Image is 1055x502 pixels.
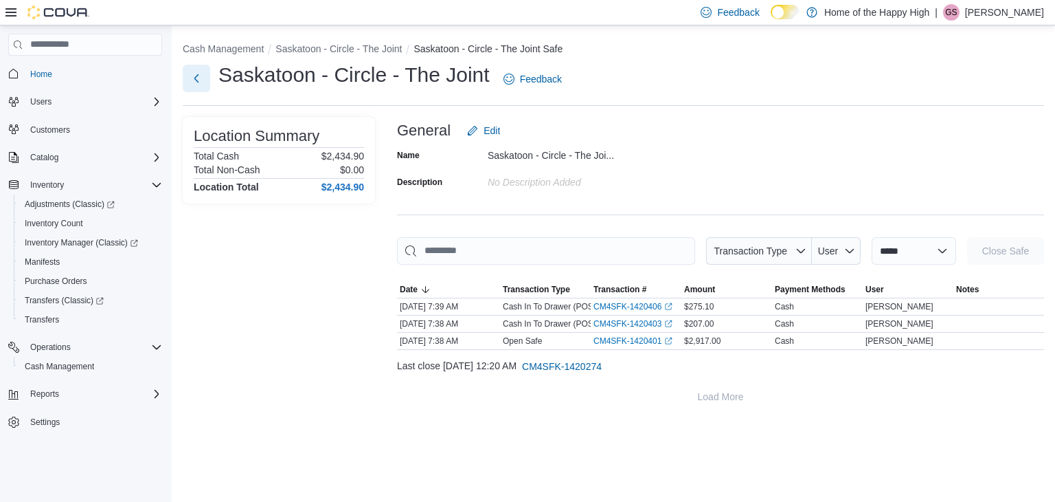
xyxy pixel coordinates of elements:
p: | [935,4,938,21]
span: Inventory [25,177,162,193]
a: Settings [25,414,65,430]
span: Transfers (Classic) [25,295,104,306]
span: Inventory Manager (Classic) [25,237,138,248]
button: Cash Management [183,43,264,54]
span: $275.10 [684,301,714,312]
h6: Total Cash [194,151,239,162]
button: Edit [462,117,506,144]
button: Catalog [25,149,64,166]
span: Payment Methods [775,284,846,295]
a: Customers [25,122,76,138]
a: Feedback [498,65,567,93]
h1: Saskatoon - Circle - The Joint [218,61,490,89]
div: [DATE] 7:38 AM [397,316,500,332]
button: Cash Management [14,357,168,376]
span: Home [30,69,52,80]
h4: $2,434.90 [321,182,364,193]
button: Next [183,65,210,92]
button: Reports [25,386,65,402]
span: $2,917.00 [684,336,721,347]
span: Manifests [25,257,60,268]
button: Reports [3,384,168,404]
div: No Description added [488,171,672,188]
a: Inventory Count [19,215,89,232]
button: Load More [397,383,1044,411]
span: Users [25,94,162,110]
div: [DATE] 7:38 AM [397,333,500,349]
span: User [818,245,839,257]
span: Transaction # [593,284,646,295]
span: Close Safe [982,244,1029,258]
svg: External link [664,320,672,328]
button: Transaction Type [706,237,812,265]
button: Operations [25,339,76,356]
p: Open Safe [503,336,542,347]
span: Transaction Type [714,245,787,257]
span: Settings [30,417,60,428]
div: Cash [775,318,794,329]
span: Reports [25,386,162,402]
span: Home [25,65,162,83]
span: [PERSON_NAME] [865,318,933,329]
button: CM4SFK-1420274 [517,353,607,380]
span: Cash Management [19,358,162,375]
nav: Complex example [8,58,162,468]
button: Transaction # [591,281,681,298]
span: [PERSON_NAME] [865,336,933,347]
span: Purchase Orders [19,273,162,290]
a: CM4SFK-1420403External link [593,318,672,329]
span: Feedback [717,6,759,19]
span: Inventory Count [25,218,83,229]
a: CM4SFK-1420401External link [593,336,672,347]
button: Transfers [14,310,168,329]
h3: General [397,122,451,139]
span: Operations [25,339,162,356]
span: Transfers (Classic) [19,292,162,309]
a: Inventory Manager (Classic) [14,233,168,252]
button: Inventory [3,175,168,195]
button: Customers [3,120,168,140]
span: Transfers [25,314,59,325]
a: Transfers (Classic) [19,292,109,309]
a: Purchase Orders [19,273,93,290]
span: Transfers [19,312,162,328]
button: Manifests [14,252,168,272]
button: Catalog [3,148,168,167]
button: Date [397,281,500,298]
button: Notes [953,281,1044,298]
div: Cash [775,336,794,347]
p: [PERSON_NAME] [965,4,1044,21]
p: $0.00 [340,164,364,175]
span: Purchase Orders [25,276,87,287]
button: Operations [3,338,168,357]
span: User [865,284,884,295]
div: Gagandeep Singh Sachdeva [943,4,960,21]
span: Customers [30,124,70,135]
a: Cash Management [19,358,100,375]
span: Adjustments (Classic) [19,196,162,212]
span: Users [30,96,52,107]
span: Manifests [19,254,162,270]
span: Amount [684,284,715,295]
a: CM4SFK-1420406External link [593,301,672,312]
p: $2,434.90 [321,151,364,162]
span: Date [400,284,418,295]
div: Saskatoon - Circle - The Joi... [488,144,672,161]
span: Dark Mode [771,19,771,20]
button: Users [25,94,57,110]
button: Inventory Count [14,214,168,233]
span: Catalog [25,149,162,166]
span: $207.00 [684,318,714,329]
label: Name [397,150,420,161]
span: GS [945,4,957,21]
a: Inventory Manager (Classic) [19,234,144,251]
h3: Location Summary [194,128,319,144]
span: Transaction Type [503,284,570,295]
svg: External link [664,337,672,345]
button: Transaction Type [500,281,591,298]
div: Last close [DATE] 12:20 AM [397,353,1044,380]
span: Feedback [520,72,562,86]
span: Cash Management [25,361,94,372]
button: User [812,237,861,265]
nav: An example of EuiBreadcrumbs [183,42,1044,58]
